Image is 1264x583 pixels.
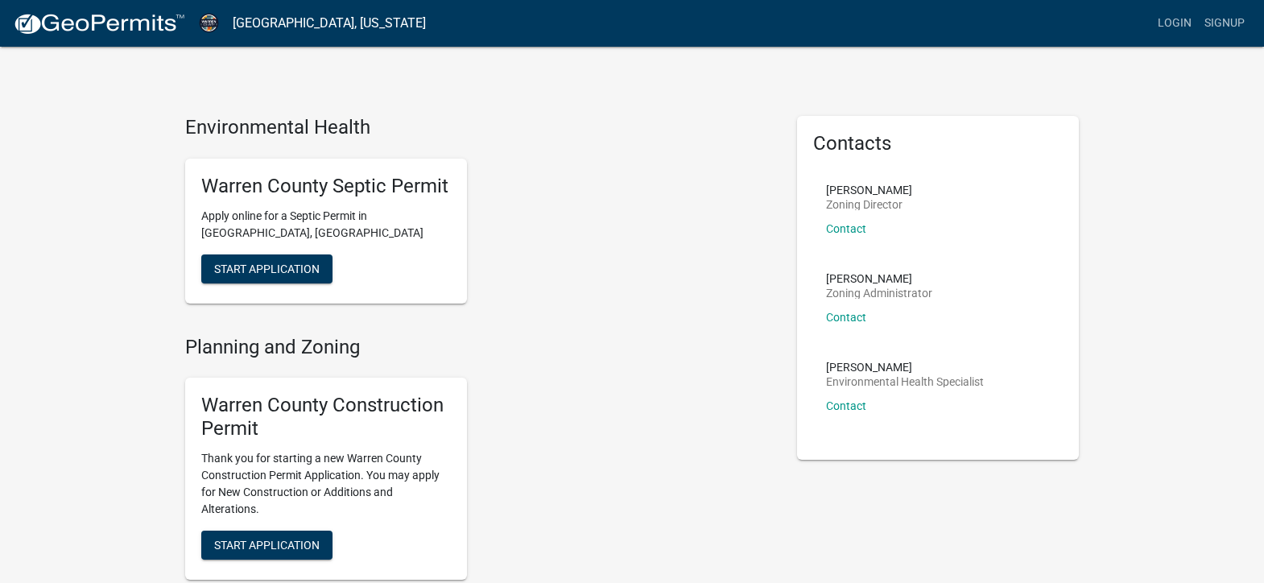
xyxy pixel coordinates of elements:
button: Start Application [201,254,333,283]
p: Zoning Administrator [826,287,932,299]
img: Warren County, Iowa [198,12,220,34]
h5: Contacts [813,132,1063,155]
p: Thank you for starting a new Warren County Construction Permit Application. You may apply for New... [201,450,451,518]
span: Start Application [214,538,320,551]
span: Start Application [214,262,320,275]
a: Contact [826,399,866,412]
p: Zoning Director [826,199,912,210]
h4: Environmental Health [185,116,773,139]
a: Contact [826,311,866,324]
a: Login [1151,8,1198,39]
h4: Planning and Zoning [185,336,773,359]
p: [PERSON_NAME] [826,362,984,373]
a: Contact [826,222,866,235]
a: [GEOGRAPHIC_DATA], [US_STATE] [233,10,426,37]
h5: Warren County Septic Permit [201,175,451,198]
button: Start Application [201,531,333,560]
h5: Warren County Construction Permit [201,394,451,440]
p: [PERSON_NAME] [826,184,912,196]
a: Signup [1198,8,1251,39]
p: Apply online for a Septic Permit in [GEOGRAPHIC_DATA], [GEOGRAPHIC_DATA] [201,208,451,242]
p: Environmental Health Specialist [826,376,984,387]
p: [PERSON_NAME] [826,273,932,284]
